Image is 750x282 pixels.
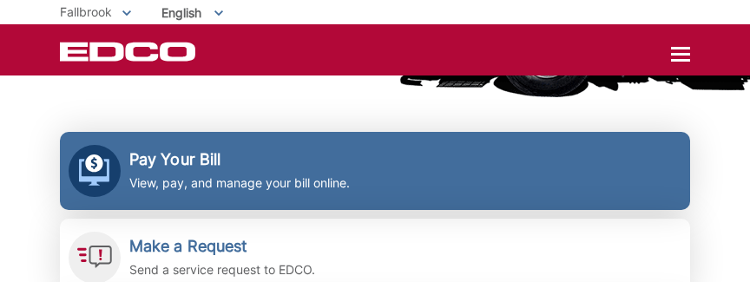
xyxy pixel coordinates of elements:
h2: Pay Your Bill [129,150,350,169]
h2: Make a Request [129,237,315,256]
p: View, pay, and manage your bill online. [129,174,350,193]
a: Pay Your Bill View, pay, and manage your bill online. [60,132,690,210]
p: Send a service request to EDCO. [129,260,315,279]
span: Fallbrook [60,4,112,19]
a: EDCD logo. Return to the homepage. [60,42,198,62]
